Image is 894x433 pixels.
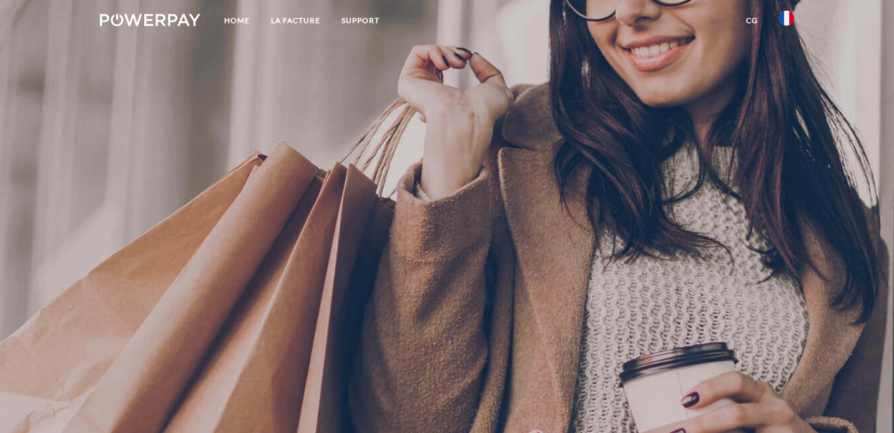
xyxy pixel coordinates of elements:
[214,9,260,32] a: Home
[779,11,794,26] img: fr
[100,14,200,26] img: logo-powerpay-white.svg
[260,9,331,32] a: LA FACTURE
[331,9,390,32] a: Support
[735,9,769,32] a: CG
